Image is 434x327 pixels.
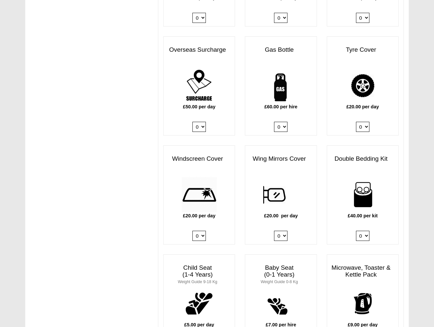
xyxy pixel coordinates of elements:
[181,177,217,212] img: windscreen.png
[348,213,378,218] b: £40.00 per kit
[345,68,381,103] img: tyre.png
[245,43,316,57] h3: Gas Bottle
[178,280,217,284] small: Weight Guide 9-18 Kg
[245,152,316,166] h3: Wing Mirrors Cover
[164,152,235,166] h3: Windscreen Cover
[261,280,298,284] small: Weight Guide 0-8 Kg
[183,104,215,109] b: £50.00 per day
[327,43,398,57] h3: Tyre Cover
[345,286,381,321] img: kettle.png
[245,261,316,288] h3: Baby Seat (0-1 Years)
[327,152,398,166] h3: Double Bedding Kit
[181,286,217,321] img: child.png
[181,68,217,103] img: surcharge.png
[164,43,235,57] h3: Overseas Surcharge
[264,213,298,218] b: £20.00 per day
[327,261,398,282] h3: Microwave, Toaster & Kettle Pack
[346,104,379,109] b: £20.00 per day
[164,261,235,288] h3: Child Seat (1-4 Years)
[263,68,299,103] img: gas-bottle.png
[345,177,381,212] img: bedding-for-two.png
[263,286,299,321] img: baby.png
[263,177,299,212] img: wing.png
[265,104,298,109] b: £60.00 per hire
[183,213,215,218] b: £20.00 per day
